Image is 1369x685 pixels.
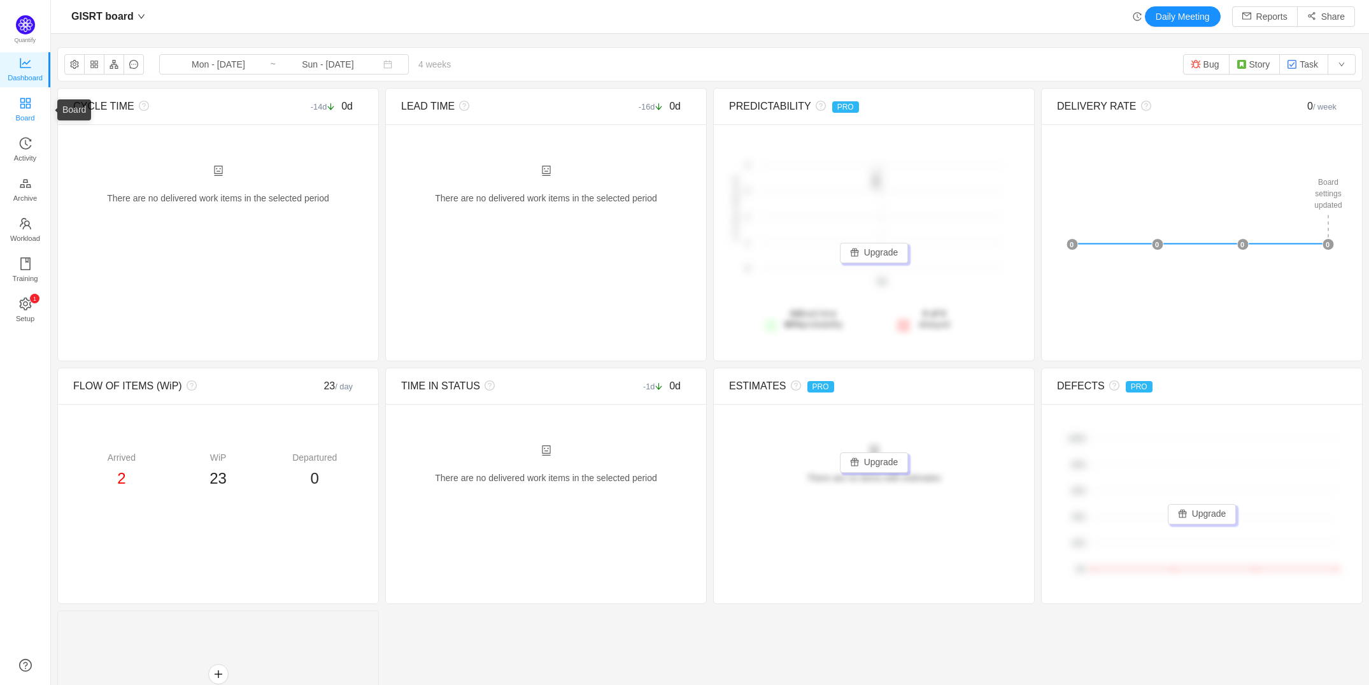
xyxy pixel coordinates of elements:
[73,165,363,219] div: There are no delivered work items in the selected period
[1229,54,1280,75] button: Story
[807,381,834,393] span: PRO
[19,258,32,284] a: Training
[276,57,379,71] input: End date
[1168,504,1237,524] button: icon: giftUpgrade
[784,319,843,329] span: probability
[19,298,32,324] a: icon: settingSetup
[71,6,134,27] span: GISRT board
[16,105,35,131] span: Board
[14,145,36,171] span: Activity
[784,308,843,329] span: lead time
[8,65,43,90] span: Dashboard
[1313,102,1337,112] small: / week
[1057,379,1274,394] div: DEFECTS
[124,54,144,75] button: icon: message
[1145,6,1221,27] button: Daily Meeting
[208,664,229,684] button: icon: plus
[311,470,319,487] span: 0
[923,308,946,319] strong: 0 of 0
[669,101,681,112] span: 0d
[732,176,739,242] text: # of items delivered
[1232,6,1298,27] button: icon: mailReports
[746,265,749,273] tspan: 0
[1183,54,1230,75] button: Bug
[1075,565,1086,573] tspan: 0%
[1297,6,1355,27] button: icon: share-altShare
[19,57,32,69] i: icon: line-chart
[1328,54,1356,75] button: icon: down
[383,60,392,69] i: icon: calendar
[170,451,267,465] div: WiP
[213,166,223,176] i: icon: robot
[167,57,270,71] input: Start date
[541,166,551,176] i: icon: robot
[1105,380,1119,391] i: icon: question-circle
[1137,101,1151,111] i: icon: question-circle
[729,379,946,394] div: ESTIMATES
[1279,54,1328,75] button: Task
[12,266,38,291] span: Training
[290,379,363,394] div: 23
[73,451,170,465] div: Arrived
[480,380,495,391] i: icon: question-circle
[877,277,886,286] tspan: 0d
[655,103,663,111] i: icon: arrow-down
[869,445,879,456] i: icon: robot
[335,382,353,391] small: / day
[655,382,663,391] i: icon: arrow-down
[541,445,551,456] i: icon: robot
[134,101,149,111] i: icon: question-circle
[639,102,669,112] small: -16d
[919,308,950,329] span: delayed
[790,308,800,319] strong: 0d
[182,380,197,391] i: icon: question-circle
[746,213,749,220] tspan: 1
[840,452,909,473] button: icon: giftUpgrade
[19,298,32,310] i: icon: setting
[19,217,32,230] i: icon: team
[19,177,32,190] i: icon: gold
[401,445,691,498] div: There are no delivered work items in the selected period
[1072,487,1086,494] tspan: 60%
[19,57,32,83] a: Dashboard
[32,294,36,303] p: 1
[1126,381,1153,393] span: PRO
[30,294,39,303] sup: 1
[19,97,32,123] a: Board
[784,319,802,329] strong: 80%
[84,54,104,75] button: icon: appstore
[19,659,32,672] a: icon: question-circle
[341,101,353,112] span: 0d
[729,99,946,114] div: PREDICTABILITY
[117,470,125,487] span: 2
[1191,59,1201,69] img: 10303
[16,15,35,34] img: Quantify
[832,101,859,113] span: PRO
[19,97,32,110] i: icon: appstore
[811,101,826,111] i: icon: question-circle
[669,380,681,391] span: 0d
[746,161,749,169] tspan: 2
[1133,12,1142,21] i: icon: history
[643,382,669,391] small: -1d
[1072,461,1086,468] tspan: 80%
[746,187,749,195] tspan: 2
[1237,59,1247,69] img: story.svg
[16,306,34,331] span: Setup
[19,137,32,150] i: icon: history
[409,59,460,69] span: 4 weeks
[401,379,618,394] div: TIME IN STATUS
[840,243,909,263] button: icon: giftUpgrade
[266,451,363,465] div: Departured
[104,54,124,75] button: icon: apartment
[209,470,227,487] span: 23
[10,226,40,251] span: Workload
[1312,174,1344,213] div: Board settings updated
[64,54,85,75] button: icon: setting
[311,102,341,112] small: -14d
[401,165,691,219] div: There are no delivered work items in the selected period
[729,445,1019,485] div: There are no items with estimates
[401,101,455,112] span: LEAD TIME
[1072,513,1086,521] tspan: 40%
[327,103,335,111] i: icon: arrow-down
